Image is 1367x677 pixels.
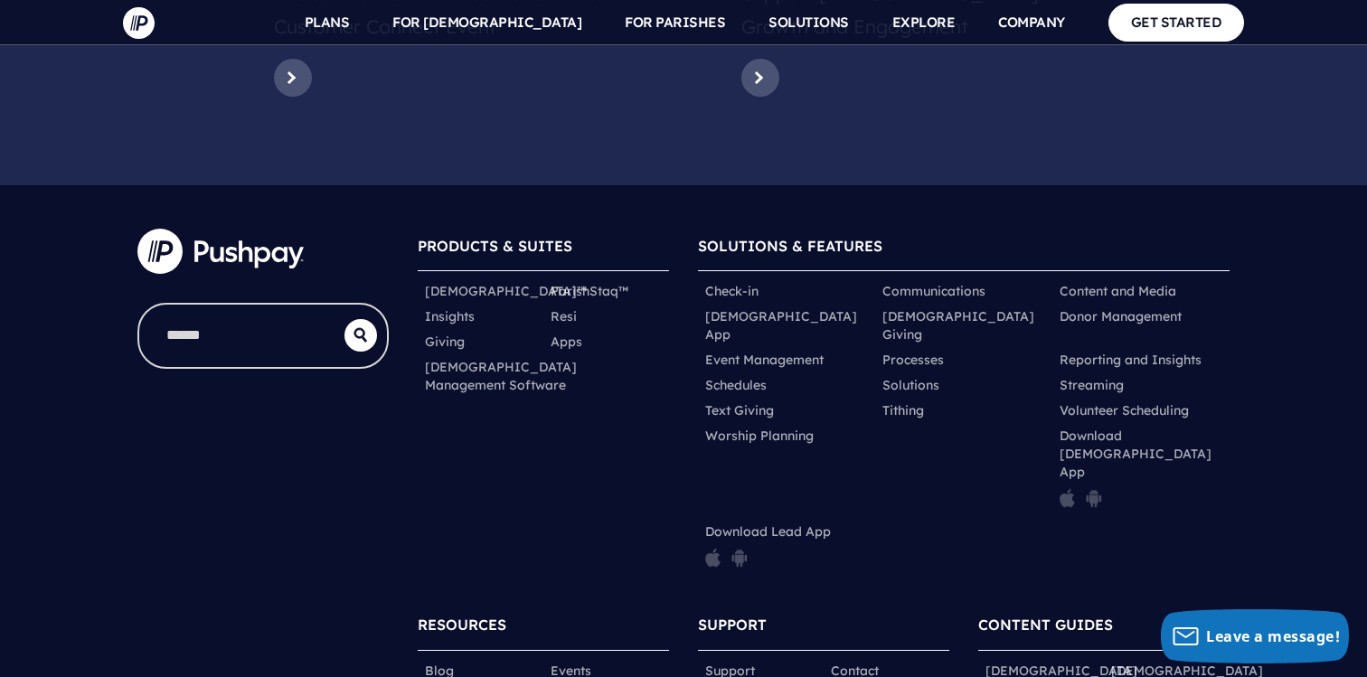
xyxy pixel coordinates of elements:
img: pp_icon_appstore.png [1060,488,1075,508]
a: [DEMOGRAPHIC_DATA] Giving [882,307,1045,343]
a: Tithing [882,401,924,419]
a: Reporting and Insights [1060,351,1202,369]
a: [DEMOGRAPHIC_DATA] App [705,307,868,343]
a: Check-in [705,282,759,300]
a: Insights [425,307,475,325]
a: Solutions [882,376,939,394]
a: Worship Planning [705,427,814,445]
li: Download [DEMOGRAPHIC_DATA] App [1052,423,1230,519]
img: pp_icon_appstore.png [705,548,721,568]
span: Leave a message! [1206,626,1340,646]
a: Text Giving [705,401,774,419]
h6: SUPPORT [698,607,949,650]
h6: CONTENT GUIDES [978,607,1230,650]
a: Apps [551,333,582,351]
a: Communications [882,282,985,300]
a: Event Management [705,351,824,369]
li: Download Lead App [698,519,875,578]
img: pp_icon_gplay.png [731,548,748,568]
a: Resi [551,307,577,325]
h6: RESOURCES [418,607,669,650]
a: [DEMOGRAPHIC_DATA]™ [425,282,587,300]
h6: SOLUTIONS & FEATURES [698,229,1230,271]
a: Donor Management [1060,307,1182,325]
h6: PRODUCTS & SUITES [418,229,669,271]
a: ParishStaq™ [551,282,628,300]
a: Giving [425,333,465,351]
img: pp_icon_gplay.png [1086,488,1102,508]
a: Streaming [1060,376,1124,394]
a: Processes [882,351,944,369]
a: Volunteer Scheduling [1060,401,1189,419]
a: Content and Media [1060,282,1176,300]
a: Schedules [705,376,767,394]
a: GET STARTED [1108,4,1245,41]
button: Leave a message! [1161,609,1349,663]
a: [DEMOGRAPHIC_DATA] Management Software [425,358,577,394]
